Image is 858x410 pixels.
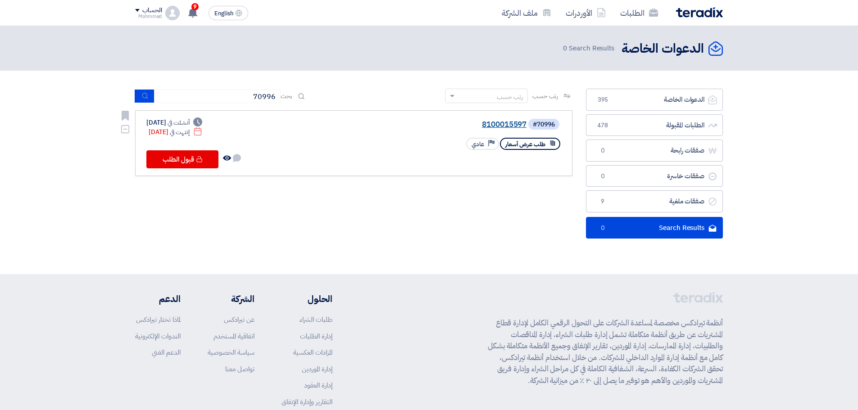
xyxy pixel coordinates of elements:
span: رتب حسب [532,91,558,101]
a: لماذا تختار تيرادكس [136,315,181,324]
div: [DATE] [149,127,202,137]
li: الحلول [281,292,332,306]
div: #70996 [533,122,555,128]
li: الدعم [135,292,181,306]
div: رتب حسب [497,92,523,102]
span: English [214,10,233,17]
a: الطلبات المقبولة478 [586,114,723,136]
a: طلبات الشراء [300,315,332,324]
a: صفقات خاسرة0 [586,165,723,187]
span: Search Results [563,43,614,54]
span: 395 [597,95,608,104]
a: الأوردرات [558,2,613,23]
a: سياسة الخصوصية [208,347,254,357]
span: 0 [597,224,608,233]
a: الندوات الإلكترونية [135,331,181,341]
p: أنظمة تيرادكس مخصصة لمساعدة الشركات على التحول الرقمي الكامل لإدارة قطاع المشتريات عن طريق أنظمة ... [488,317,723,386]
span: 9 [597,197,608,206]
div: [DATE] [146,118,202,127]
div: الحساب [142,7,162,14]
a: الطلبات [613,2,665,23]
a: صفقات ملغية9 [586,190,723,212]
a: Search Results0 [586,217,723,239]
a: صفقات رابحة0 [586,140,723,162]
li: الشركة [208,292,254,306]
a: التقارير وإدارة الإنفاق [281,397,332,407]
a: إدارة الطلبات [300,331,332,341]
h2: الدعوات الخاصة [622,40,704,58]
a: المزادات العكسية [293,347,332,357]
a: الدعم الفني [152,347,181,357]
span: أنشئت في [168,118,189,127]
span: إنتهت في [170,127,189,137]
a: إدارة العقود [304,380,332,390]
span: 9 [191,3,199,10]
a: تواصل معنا [225,364,254,374]
span: 478 [597,121,608,130]
a: عن تيرادكس [224,315,254,324]
button: قبول الطلب [146,150,218,168]
a: الدعوات الخاصة395 [586,89,723,111]
span: 0 [563,43,567,53]
input: ابحث بعنوان أو رقم الطلب [154,90,281,103]
button: English [209,6,248,20]
a: إدارة الموردين [302,364,332,374]
span: عادي [472,140,484,149]
a: اتفاقية المستخدم [213,331,254,341]
img: Teradix logo [676,7,723,18]
span: 0 [597,146,608,155]
a: 8100015597 [346,121,527,129]
span: 0 [597,172,608,181]
a: ملف الشركة [495,2,558,23]
span: بحث [281,91,292,101]
div: Mohmmad [135,14,162,19]
img: profile_test.png [165,6,180,20]
span: طلب عرض أسعار [505,140,545,149]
